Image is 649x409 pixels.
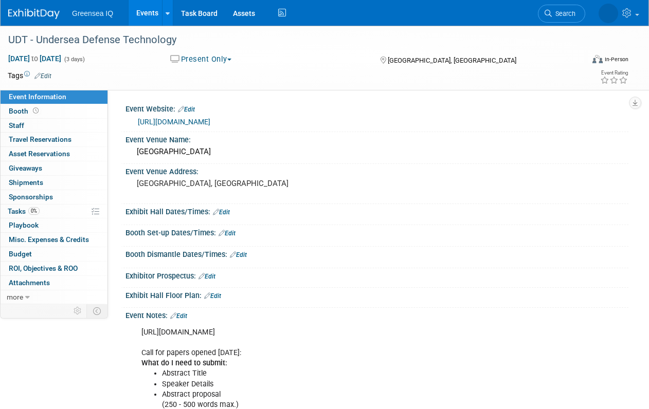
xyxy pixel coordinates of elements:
[1,290,107,304] a: more
[133,144,621,160] div: [GEOGRAPHIC_DATA]
[9,92,66,101] span: Event Information
[69,304,87,318] td: Personalize Event Tab Strip
[125,132,628,145] div: Event Venue Name:
[604,55,628,63] div: In-Person
[125,204,628,217] div: Exhibit Hall Dates/Times:
[8,54,62,63] span: [DATE] [DATE]
[494,5,542,23] a: Search
[1,104,107,118] a: Booth
[1,190,107,204] a: Sponsorships
[1,161,107,175] a: Giveaways
[555,6,618,17] img: Dawn D'Angelillo
[30,54,40,63] span: to
[9,164,42,172] span: Giveaways
[9,121,24,129] span: Staff
[204,292,221,300] a: Edit
[137,179,324,188] pre: [GEOGRAPHIC_DATA], [GEOGRAPHIC_DATA]
[8,207,40,215] span: Tasks
[138,118,210,126] a: [URL][DOMAIN_NAME]
[125,288,628,301] div: Exhibit Hall Floor Plan:
[592,55,603,63] img: Format-Inperson.png
[9,250,32,258] span: Budget
[230,251,247,258] a: Edit
[1,119,107,133] a: Staff
[199,273,215,280] a: Edit
[9,135,71,143] span: Travel Reservations
[219,230,236,237] a: Edit
[1,147,107,161] a: Asset Reservations
[34,72,51,80] a: Edit
[5,31,575,49] div: UDT - Undersea Defense Technology
[600,70,628,76] div: Event Rating
[213,209,230,216] a: Edit
[125,101,628,115] div: Event Website:
[125,164,628,177] div: Event Venue Address:
[72,9,113,17] span: Greensea IQ
[7,293,23,301] span: more
[178,106,195,113] a: Edit
[1,90,107,104] a: Event Information
[9,235,89,244] span: Misc. Expenses & Credits
[9,150,70,158] span: Asset Reservations
[125,247,628,260] div: Booth Dismantle Dates/Times:
[9,221,39,229] span: Playbook
[9,107,41,115] span: Booth
[141,359,227,367] b: What do I need to submit:
[1,276,107,290] a: Attachments
[1,262,107,275] a: ROI, Objectives & ROO
[1,133,107,146] a: Travel Reservations
[1,247,107,261] a: Budget
[9,178,43,187] span: Shipments
[1,204,107,218] a: Tasks0%
[87,304,108,318] td: Toggle Event Tabs
[508,10,532,17] span: Search
[9,264,78,272] span: ROI, Objectives & ROO
[162,379,523,389] li: Speaker Details
[388,57,516,64] span: [GEOGRAPHIC_DATA], [GEOGRAPHIC_DATA]
[1,218,107,232] a: Playbook
[538,53,628,69] div: Event Format
[1,233,107,247] a: Misc. Expenses & Credits
[28,207,40,215] span: 0%
[8,70,51,81] td: Tags
[162,368,523,379] li: Abstract Title
[9,193,53,201] span: Sponsorships
[1,176,107,190] a: Shipments
[31,107,41,115] span: Booth not reserved yet
[170,312,187,320] a: Edit
[125,308,628,321] div: Event Notes:
[8,9,60,19] img: ExhibitDay
[167,54,236,65] button: Present Only
[9,278,50,287] span: Attachments
[63,56,85,63] span: (3 days)
[125,268,628,282] div: Exhibitor Prospectus:
[125,225,628,238] div: Booth Set-up Dates/Times:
